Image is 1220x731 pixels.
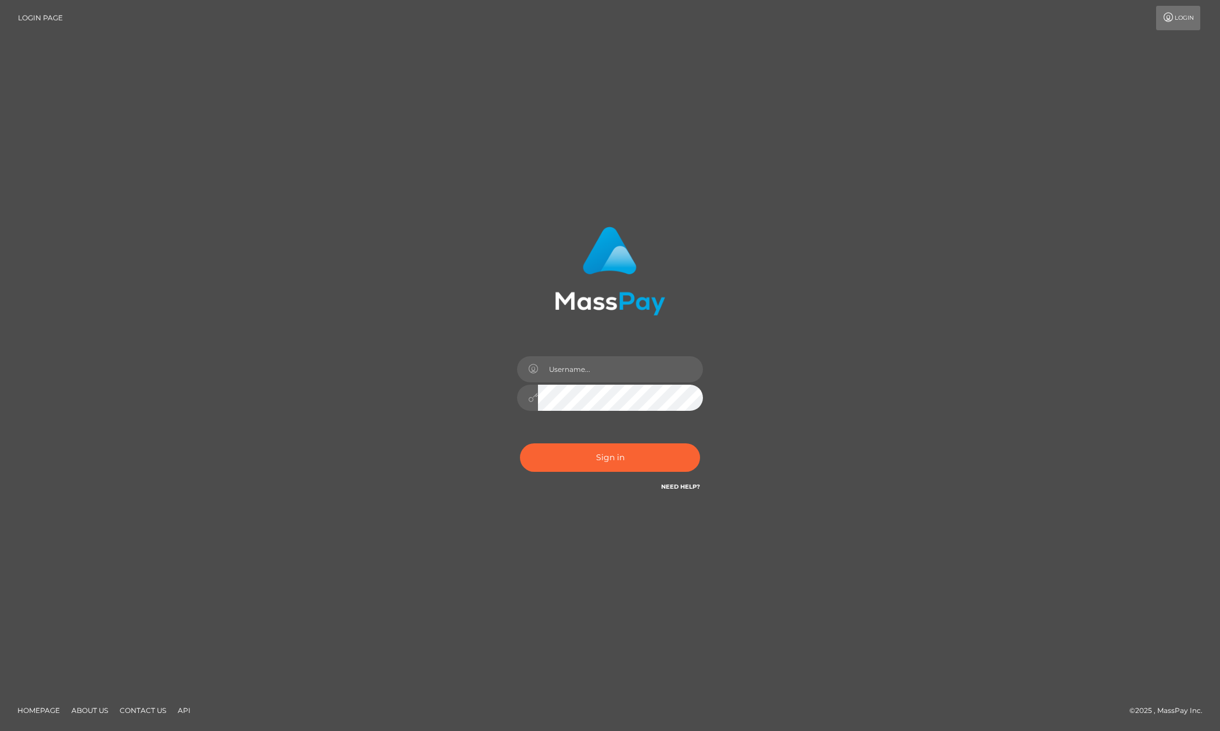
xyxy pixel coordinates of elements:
input: Username... [538,356,703,382]
button: Sign in [520,443,700,472]
a: Login [1156,6,1200,30]
a: Contact Us [115,701,171,719]
a: Homepage [13,701,64,719]
a: Login Page [18,6,63,30]
a: About Us [67,701,113,719]
a: Need Help? [661,483,700,490]
div: © 2025 , MassPay Inc. [1129,704,1211,717]
img: MassPay Login [555,227,665,316]
a: API [173,701,195,719]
